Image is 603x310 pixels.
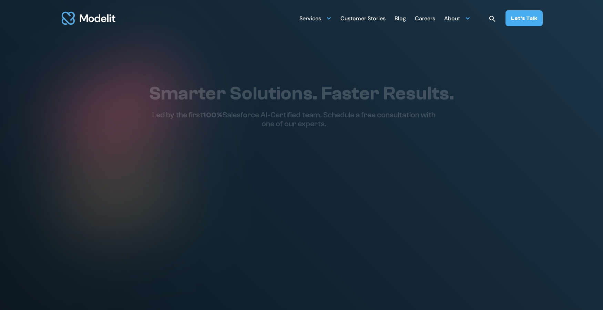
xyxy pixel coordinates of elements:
div: Let’s Talk [511,14,537,22]
h1: Smarter Solutions. Faster Results. [149,82,454,105]
a: home [60,8,117,29]
a: Blog [395,11,406,25]
div: Careers [415,12,435,26]
div: About [444,11,470,25]
a: Let’s Talk [505,10,543,26]
span: 100% [203,110,223,119]
a: Careers [415,11,435,25]
p: Led by the first Salesforce AI-Certified team. Schedule a free consultation with one of our experts. [149,110,439,129]
img: modelit logo [60,8,117,29]
div: Blog [395,12,406,26]
a: Customer Stories [340,11,386,25]
div: Services [299,12,321,26]
div: Services [299,11,331,25]
div: Customer Stories [340,12,386,26]
div: About [444,12,460,26]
